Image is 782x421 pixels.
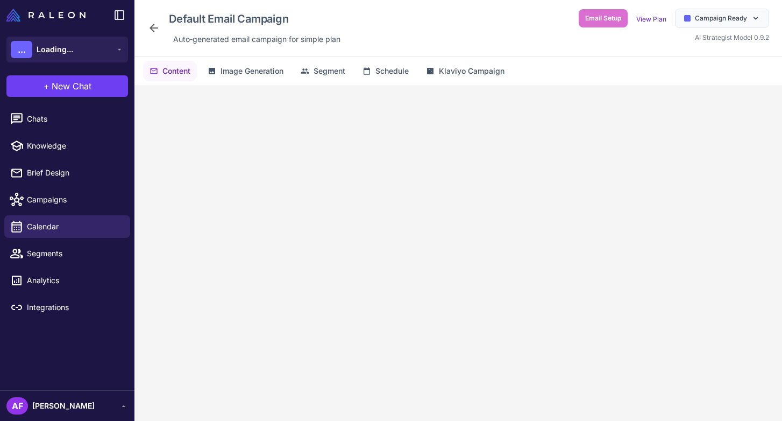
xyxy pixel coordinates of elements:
[27,221,122,233] span: Calendar
[27,167,122,179] span: Brief Design
[27,194,122,206] span: Campaigns
[6,9,86,22] img: Raleon Logo
[375,65,409,77] span: Schedule
[11,41,32,58] div: ...
[162,65,190,77] span: Content
[4,108,130,130] a: Chats
[165,9,345,29] div: Click to edit campaign name
[314,65,345,77] span: Segment
[695,33,769,41] span: AI Strategist Model 0.9.2
[143,61,197,81] button: Content
[4,188,130,211] a: Campaigns
[4,296,130,319] a: Integrations
[4,269,130,292] a: Analytics
[32,400,95,412] span: [PERSON_NAME]
[636,15,666,23] a: View Plan
[37,44,73,55] span: Loading...
[695,13,747,23] span: Campaign Ready
[4,135,130,157] a: Knowledge
[420,61,511,81] button: Klaviyo Campaign
[221,65,283,77] span: Image Generation
[585,13,621,23] span: Email Setup
[27,248,122,259] span: Segments
[27,113,122,125] span: Chats
[27,140,122,152] span: Knowledge
[294,61,352,81] button: Segment
[52,80,91,93] span: New Chat
[4,162,130,184] a: Brief Design
[27,275,122,286] span: Analytics
[4,242,130,265] a: Segments
[44,80,49,93] span: +
[173,33,340,45] span: Auto‑generated email campaign for simple plan
[4,215,130,238] a: Calendar
[439,65,504,77] span: Klaviyo Campaign
[27,301,122,313] span: Integrations
[201,61,290,81] button: Image Generation
[579,9,628,27] button: Email Setup
[6,9,90,22] a: Raleon Logo
[6,397,28,415] div: AF
[169,31,345,47] div: Click to edit description
[6,75,128,97] button: +New Chat
[6,37,128,62] button: ...Loading...
[356,61,415,81] button: Schedule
